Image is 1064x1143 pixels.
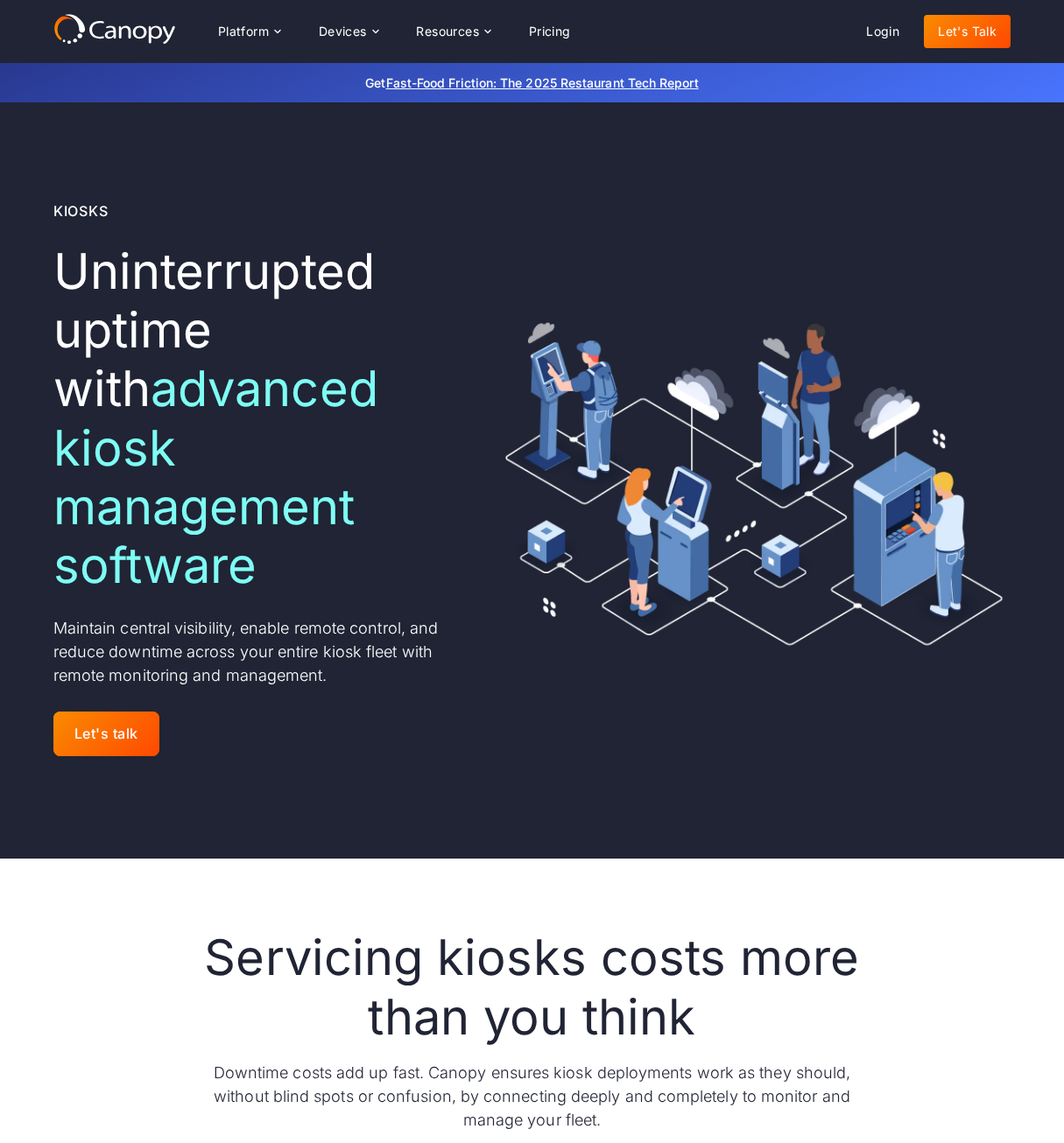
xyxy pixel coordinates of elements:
[196,929,869,1046] h2: Servicing kiosks costs more than you think
[305,14,392,49] div: Devices
[924,15,1011,48] a: Let's Talk
[53,200,109,221] div: Kiosks
[53,359,378,595] span: advanced kiosk management software
[319,25,367,38] div: Devices
[74,726,138,742] div: Let's talk
[53,712,159,756] a: Let's talk
[515,15,585,48] a: Pricing
[218,25,269,38] div: Platform
[852,15,913,48] a: Login
[386,75,699,90] a: Fast-Food Friction: The 2025 Restaurant Tech Report
[196,1061,869,1132] p: Downtime costs add up fast. Canopy ensures kiosk deployments work as they should, without blind s...
[53,242,458,595] h1: Uninterrupted uptime with ‍
[53,616,458,687] p: Maintain central visibility, enable remote control, and reduce downtime across your entire kiosk ...
[416,25,479,38] div: Resources
[402,14,504,49] div: Resources
[103,74,962,92] p: Get
[204,14,294,49] div: Platform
